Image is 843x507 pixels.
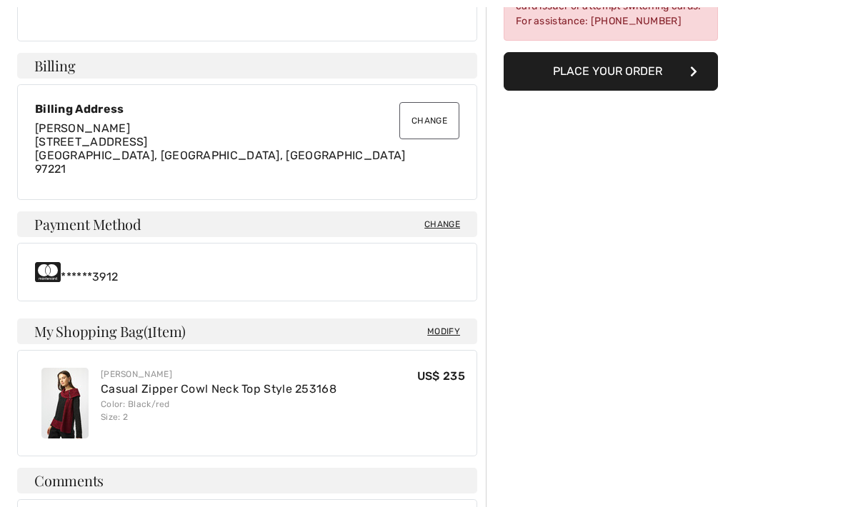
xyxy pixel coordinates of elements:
span: [PERSON_NAME] [35,121,130,135]
div: Color: Black/red Size: 2 [101,398,336,423]
h4: My Shopping Bag [17,318,477,344]
span: Payment Method [34,217,141,231]
div: Billing Address [35,102,459,116]
span: Modify [427,324,460,338]
span: Billing [34,59,75,73]
span: ( Item) [144,321,186,341]
span: 1 [147,321,152,339]
div: [PERSON_NAME] [101,368,336,381]
span: Change [424,218,460,231]
button: Change [399,102,459,139]
span: US$ 235 [417,369,465,383]
button: Place Your Order [504,52,718,91]
h4: Comments [17,468,477,493]
a: Casual Zipper Cowl Neck Top Style 253168 [101,382,336,396]
span: [STREET_ADDRESS] [GEOGRAPHIC_DATA], [GEOGRAPHIC_DATA], [GEOGRAPHIC_DATA] 97221 [35,135,406,176]
img: Casual Zipper Cowl Neck Top Style 253168 [41,368,89,438]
